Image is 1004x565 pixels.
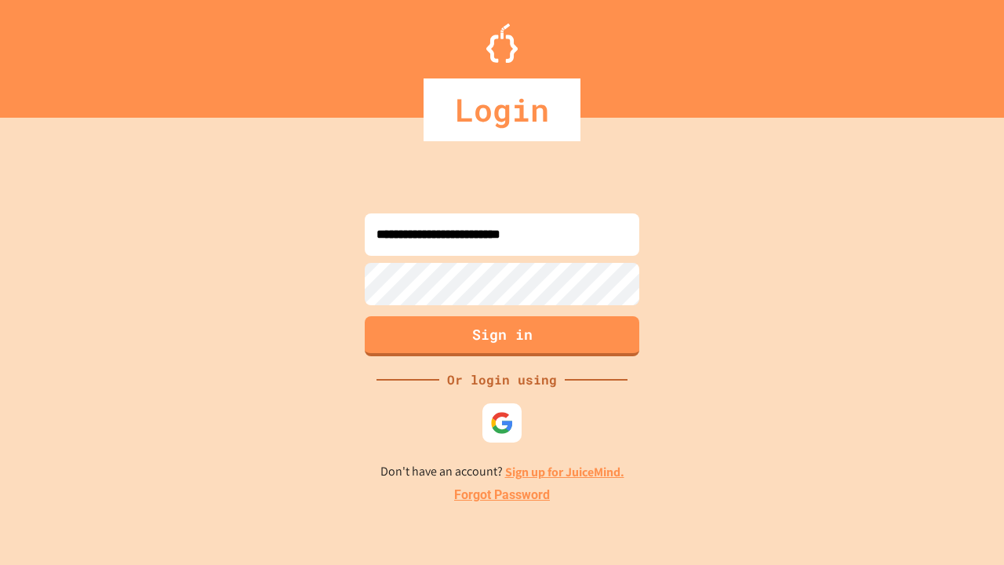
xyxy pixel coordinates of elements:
div: Or login using [439,370,565,389]
p: Don't have an account? [380,462,624,482]
a: Sign up for JuiceMind. [505,464,624,480]
button: Sign in [365,316,639,356]
img: google-icon.svg [490,411,514,435]
a: Forgot Password [454,486,550,505]
img: Logo.svg [486,24,518,63]
div: Login [424,78,580,141]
